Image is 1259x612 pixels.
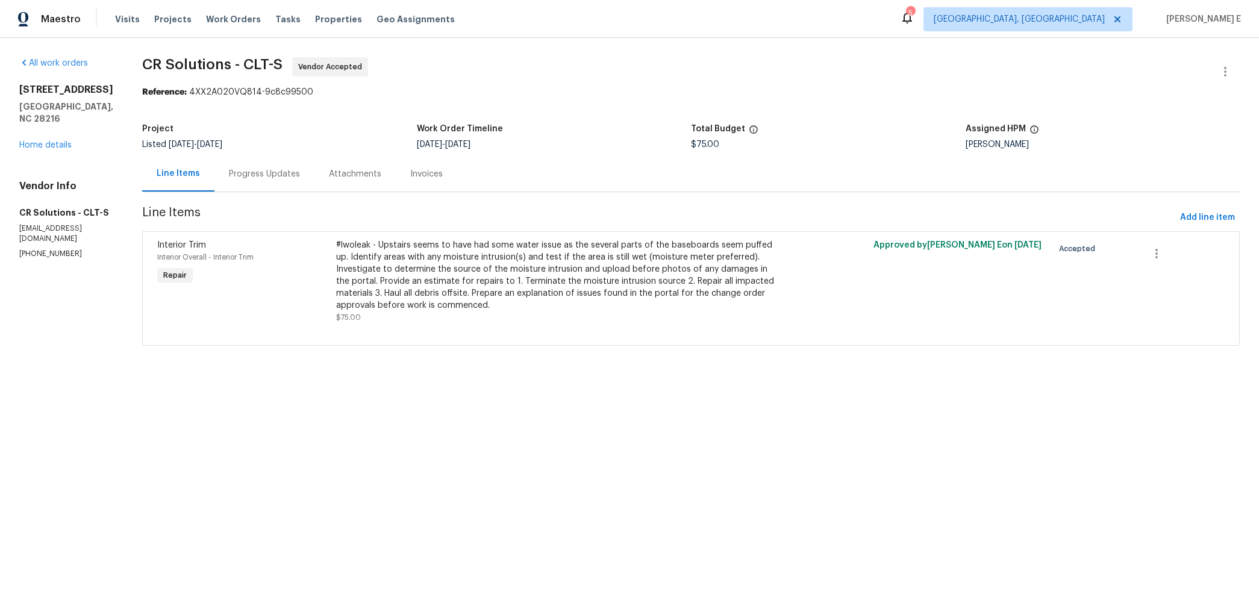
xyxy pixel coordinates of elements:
[1175,207,1240,229] button: Add line item
[19,207,113,219] h5: CR Solutions - CLT-S
[376,13,455,25] span: Geo Assignments
[19,101,113,125] h5: [GEOGRAPHIC_DATA], NC 28216
[157,241,206,249] span: Interior Trim
[157,167,200,180] div: Line Items
[142,140,222,149] span: Listed
[142,125,173,133] h5: Project
[691,140,719,149] span: $75.00
[934,13,1105,25] span: [GEOGRAPHIC_DATA], [GEOGRAPHIC_DATA]
[966,125,1026,133] h5: Assigned HPM
[275,15,301,23] span: Tasks
[229,168,300,180] div: Progress Updates
[206,13,261,25] span: Work Orders
[417,140,470,149] span: -
[157,254,254,261] span: Interior Overall - Interior Trim
[417,140,442,149] span: [DATE]
[410,168,443,180] div: Invoices
[336,314,361,321] span: $75.00
[1029,125,1039,140] span: The hpm assigned to this work order.
[41,13,81,25] span: Maestro
[298,61,367,73] span: Vendor Accepted
[749,125,758,140] span: The total cost of line items that have been proposed by Opendoor. This sum includes line items th...
[691,125,745,133] h5: Total Budget
[19,84,113,96] h2: [STREET_ADDRESS]
[169,140,222,149] span: -
[873,241,1042,249] span: Approved by [PERSON_NAME] E on
[142,207,1175,229] span: Line Items
[445,140,470,149] span: [DATE]
[1059,243,1100,255] span: Accepted
[142,88,187,96] b: Reference:
[906,7,914,19] div: 5
[19,141,72,149] a: Home details
[1180,210,1235,225] span: Add line item
[19,180,113,192] h4: Vendor Info
[154,13,192,25] span: Projects
[142,86,1240,98] div: 4XX2A020VQ814-9c8c99500
[19,59,88,67] a: All work orders
[142,57,283,72] span: CR Solutions - CLT-S
[19,249,113,259] p: [PHONE_NUMBER]
[966,140,1240,149] div: [PERSON_NAME]
[315,13,362,25] span: Properties
[169,140,194,149] span: [DATE]
[1161,13,1241,25] span: [PERSON_NAME] E
[417,125,503,133] h5: Work Order Timeline
[336,239,776,311] div: #lwoleak - Upstairs seems to have had some water issue as the several parts of the baseboards see...
[329,168,381,180] div: Attachments
[197,140,222,149] span: [DATE]
[19,223,113,244] p: [EMAIL_ADDRESS][DOMAIN_NAME]
[115,13,140,25] span: Visits
[158,269,192,281] span: Repair
[1014,241,1042,249] span: [DATE]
